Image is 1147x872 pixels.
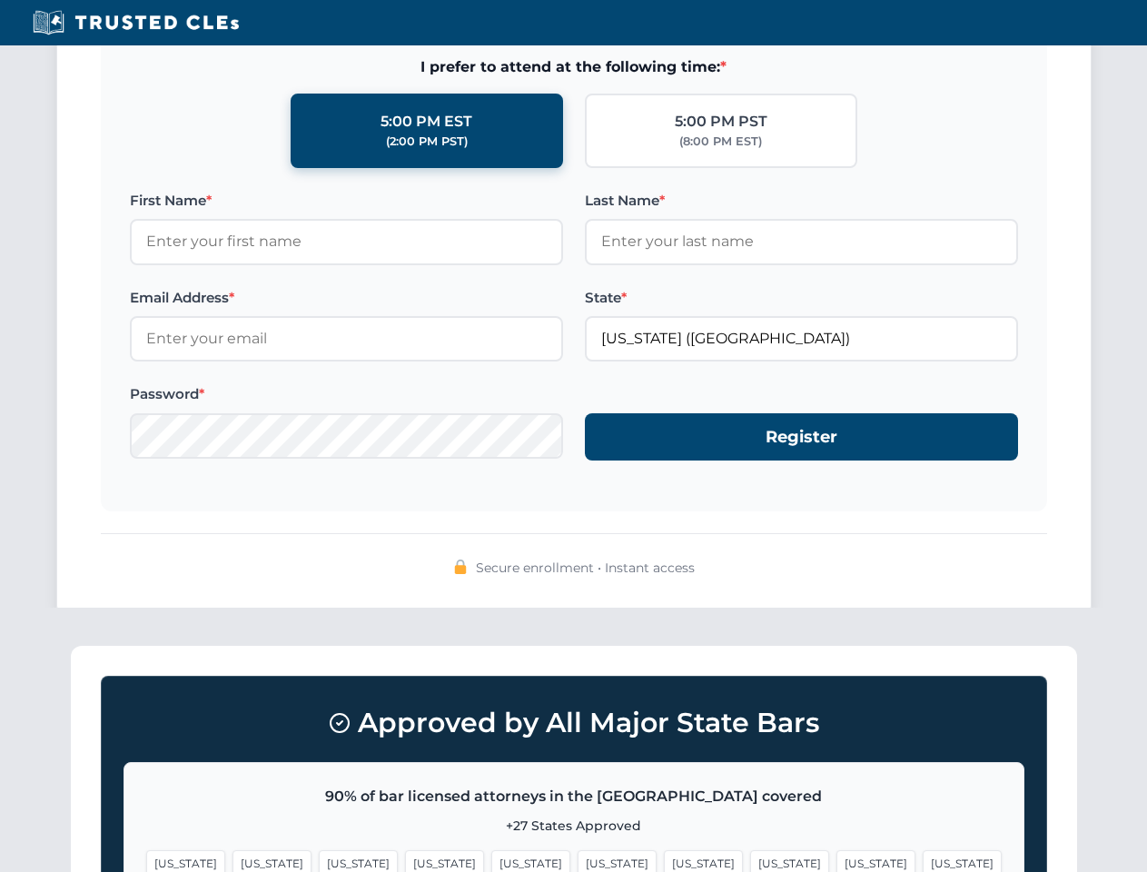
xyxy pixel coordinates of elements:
[679,133,762,151] div: (8:00 PM EST)
[146,785,1002,808] p: 90% of bar licensed attorneys in the [GEOGRAPHIC_DATA] covered
[130,190,563,212] label: First Name
[585,413,1018,461] button: Register
[146,816,1002,836] p: +27 States Approved
[585,287,1018,309] label: State
[124,699,1024,748] h3: Approved by All Major State Bars
[27,9,244,36] img: Trusted CLEs
[585,316,1018,362] input: California (CA)
[130,383,563,405] label: Password
[476,558,695,578] span: Secure enrollment • Instant access
[675,110,767,134] div: 5:00 PM PST
[130,219,563,264] input: Enter your first name
[130,287,563,309] label: Email Address
[130,55,1018,79] span: I prefer to attend at the following time:
[585,219,1018,264] input: Enter your last name
[585,190,1018,212] label: Last Name
[130,316,563,362] input: Enter your email
[453,560,468,574] img: 🔒
[381,110,472,134] div: 5:00 PM EST
[386,133,468,151] div: (2:00 PM PST)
